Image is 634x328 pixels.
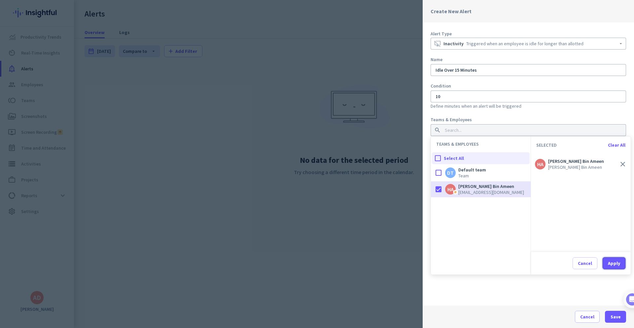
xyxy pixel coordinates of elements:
input: Enter a descriptive name for your alert [434,67,622,73]
div: HA [447,187,454,192]
div: Apply [608,261,620,266]
button: Apply [603,257,625,269]
span: [EMAIL_ADDRESS][DOMAIN_NAME] [458,189,524,195]
input: Insert minutes here [434,93,622,100]
button: Cancel [573,257,597,269]
button: Cancel [575,311,600,323]
p: Create New Alert [431,7,472,15]
i: search [434,127,441,133]
span: Team [458,173,486,179]
div: Clear all [608,143,625,147]
span: [PERSON_NAME] Bin Ameen [458,183,524,189]
span: Save [611,313,621,320]
label: Name [431,56,442,63]
span: Selected [536,143,557,147]
label: Alert Type [431,30,626,37]
i: close [619,160,627,168]
span: Default team [458,167,486,173]
span: Define minutes when an alert will be triggered [431,103,521,109]
div: HA [537,162,544,167]
div: Teams & Employees [431,136,531,152]
label: Condition [431,83,451,89]
label: Teams & Employees [431,116,472,123]
button: Clear all [603,139,630,151]
div: DT [447,170,454,175]
span: Cancel [580,313,594,320]
div: Cancel [578,261,592,266]
span: [PERSON_NAME] Bin Ameen [548,164,604,170]
input: Search... [443,127,609,133]
div: P [453,190,458,195]
span: [PERSON_NAME] Bin Ameen [548,158,604,164]
span: Select All [444,155,464,162]
button: Save [605,311,626,323]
